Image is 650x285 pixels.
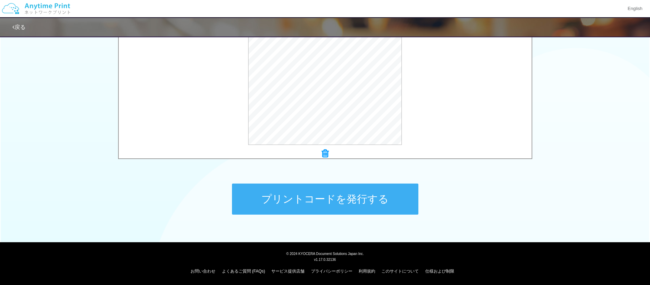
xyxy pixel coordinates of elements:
[311,269,352,274] a: プライバシーポリシー
[12,24,26,30] a: 戻る
[232,184,418,215] button: プリントコードを発行する
[314,257,336,262] span: v1.17.0.32136
[191,269,215,274] a: お問い合わせ
[222,269,265,274] a: よくあるご質問 (FAQs)
[271,269,304,274] a: サービス提供店舗
[286,251,364,256] span: © 2024 KYOCERA Document Solutions Japan Inc.
[425,269,454,274] a: 仕様および制限
[359,269,375,274] a: 利用規約
[381,269,419,274] a: このサイトについて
